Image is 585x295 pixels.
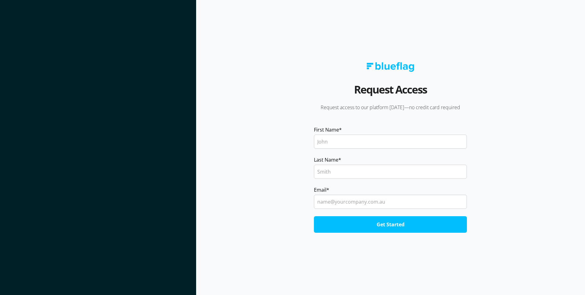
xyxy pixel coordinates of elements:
span: Email [314,186,326,193]
img: Blue Flag logo [367,62,414,72]
input: Get Started [314,216,467,233]
input: Smith [314,165,467,179]
h2: Request Access [354,81,427,104]
input: name@yourcompany.com.au [314,195,467,209]
p: Request access to our platform [DATE]—no credit card required [305,104,475,111]
input: John [314,135,467,149]
span: First Name [314,126,339,133]
span: Last Name [314,156,338,163]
